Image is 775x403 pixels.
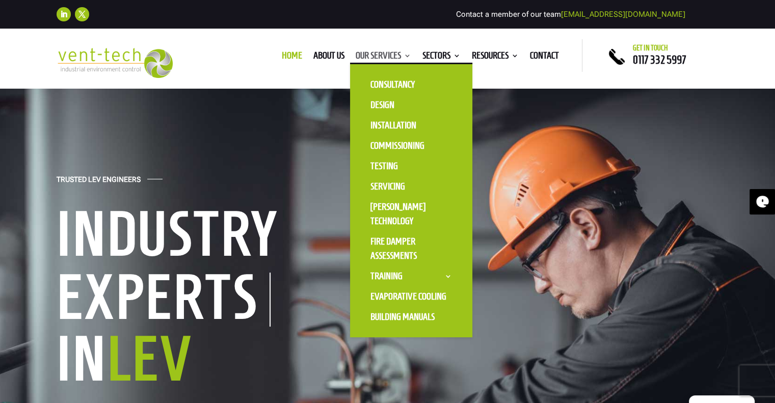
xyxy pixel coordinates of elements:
[356,52,411,63] a: Our Services
[75,7,89,21] a: Follow on X
[313,52,344,63] a: About us
[57,202,372,271] h1: Industry
[360,231,462,266] a: Fire Damper Assessments
[57,273,271,327] h1: Experts
[360,74,462,95] a: Consultancy
[561,10,685,19] a: [EMAIL_ADDRESS][DOMAIN_NAME]
[360,197,462,231] a: [PERSON_NAME] Technology
[456,10,685,19] span: Contact a member of our team
[360,156,462,176] a: Testing
[360,115,462,136] a: Installation
[633,53,686,66] a: 0117 332 5997
[360,286,462,307] a: Evaporative Cooling
[360,176,462,197] a: Servicing
[282,52,302,63] a: Home
[57,7,71,21] a: Follow on LinkedIn
[472,52,519,63] a: Resources
[107,325,193,392] span: LEV
[422,52,461,63] a: Sectors
[57,175,141,189] h4: Trusted LEV Engineers
[360,136,462,156] a: Commissioning
[57,327,372,396] h1: In
[360,307,462,327] a: Building Manuals
[633,44,668,52] span: Get in touch
[360,266,462,286] a: Training
[57,48,173,78] img: 2023-09-27T08_35_16.549ZVENT-TECH---Clear-background
[360,95,462,115] a: Design
[530,52,559,63] a: Contact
